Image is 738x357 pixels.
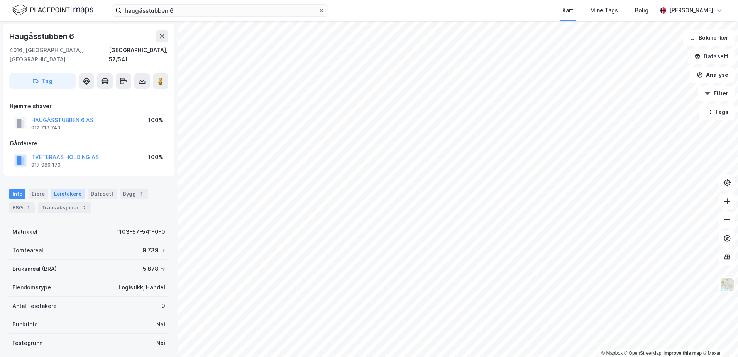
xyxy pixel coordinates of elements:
[12,227,37,236] div: Matrikkel
[9,189,25,199] div: Info
[10,139,168,148] div: Gårdeiere
[38,202,91,213] div: Transaksjoner
[9,46,109,64] div: 4016, [GEOGRAPHIC_DATA], [GEOGRAPHIC_DATA]
[122,5,318,16] input: Søk på adresse, matrikkel, gårdeiere, leietakere eller personer
[31,125,60,131] div: 912 718 743
[12,246,43,255] div: Tomteareal
[624,350,662,356] a: OpenStreetMap
[80,204,88,212] div: 2
[562,6,573,15] div: Kart
[635,6,648,15] div: Bolig
[117,227,165,236] div: 1103-57-541-0-0
[699,320,738,357] div: Kontrollprogram for chat
[688,49,735,64] button: Datasett
[148,153,163,162] div: 100%
[12,338,42,348] div: Festegrunn
[669,6,713,15] div: [PERSON_NAME]
[12,301,57,311] div: Antall leietakere
[9,30,76,42] div: Haugåsstubben 6
[12,3,93,17] img: logo.f888ab2527a4732fd821a326f86c7f29.svg
[9,202,35,213] div: ESG
[137,190,145,198] div: 1
[24,204,32,212] div: 1
[143,264,165,274] div: 5 878 ㎡
[12,283,51,292] div: Eiendomstype
[29,189,48,199] div: Eiere
[590,6,618,15] div: Mine Tags
[690,67,735,83] button: Analyse
[698,86,735,101] button: Filter
[12,264,57,274] div: Bruksareal (BRA)
[720,277,735,292] img: Z
[10,102,168,111] div: Hjemmelshaver
[601,350,623,356] a: Mapbox
[31,162,61,168] div: 917 980 179
[699,320,738,357] iframe: Chat Widget
[51,189,85,199] div: Leietakere
[156,338,165,348] div: Nei
[156,320,165,329] div: Nei
[683,30,735,46] button: Bokmerker
[664,350,702,356] a: Improve this map
[9,73,76,89] button: Tag
[148,116,163,125] div: 100%
[118,283,165,292] div: Logistikk, Handel
[120,189,148,199] div: Bygg
[699,104,735,120] button: Tags
[88,189,117,199] div: Datasett
[161,301,165,311] div: 0
[142,246,165,255] div: 9 739 ㎡
[109,46,168,64] div: [GEOGRAPHIC_DATA], 57/541
[12,320,38,329] div: Punktleie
